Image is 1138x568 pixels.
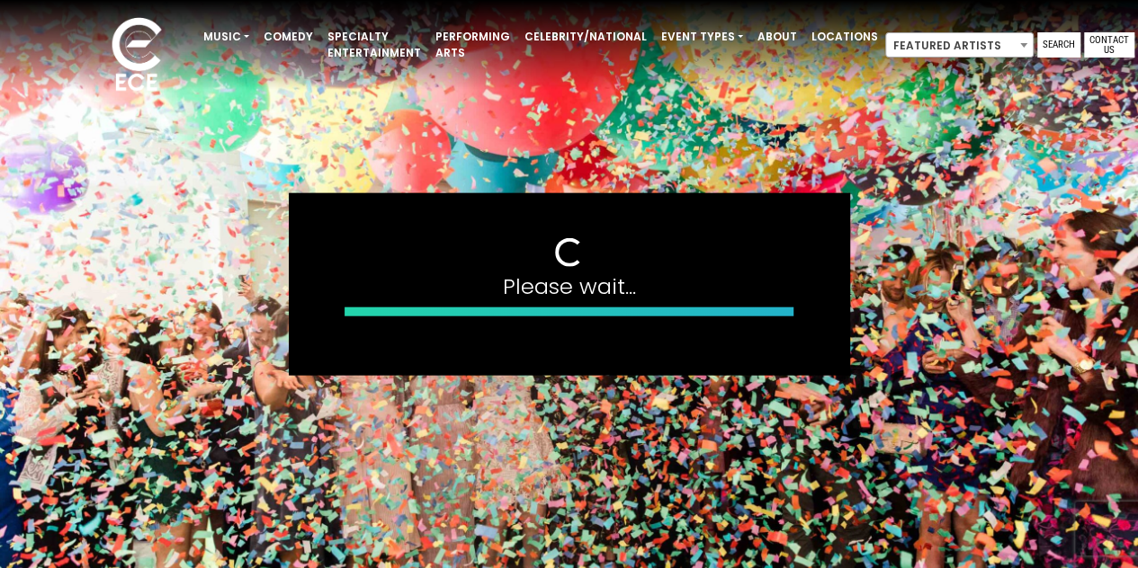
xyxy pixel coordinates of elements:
[885,32,1034,58] span: Featured Artists
[804,22,885,52] a: Locations
[196,22,256,52] a: Music
[1084,32,1134,58] a: Contact Us
[320,22,428,68] a: Specialty Entertainment
[886,33,1033,58] span: Featured Artists
[92,13,182,100] img: ece_new_logo_whitev2-1.png
[428,22,517,68] a: Performing Arts
[256,22,320,52] a: Comedy
[1037,32,1080,58] a: Search
[750,22,804,52] a: About
[345,274,794,300] h4: Please wait...
[654,22,750,52] a: Event Types
[517,22,654,52] a: Celebrity/National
